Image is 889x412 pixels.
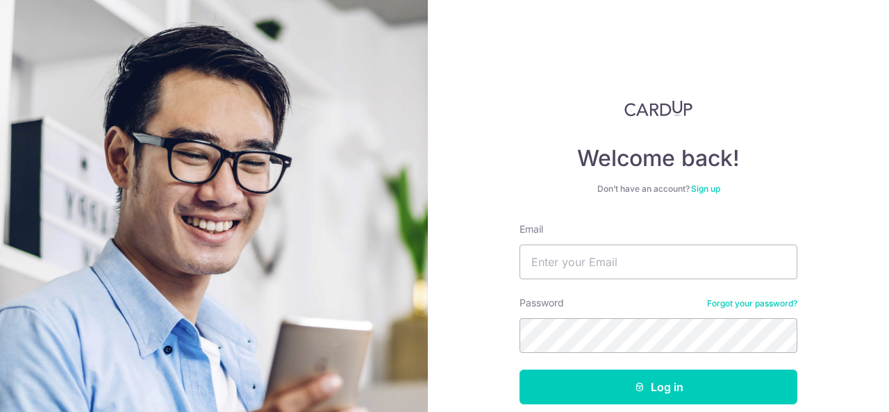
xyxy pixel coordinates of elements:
a: Forgot your password? [707,298,797,309]
div: Don’t have an account? [520,183,797,195]
label: Email [520,222,543,236]
h4: Welcome back! [520,145,797,172]
button: Log in [520,370,797,404]
img: CardUp Logo [624,100,692,117]
input: Enter your Email [520,245,797,279]
a: Sign up [691,183,720,194]
label: Password [520,296,564,310]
